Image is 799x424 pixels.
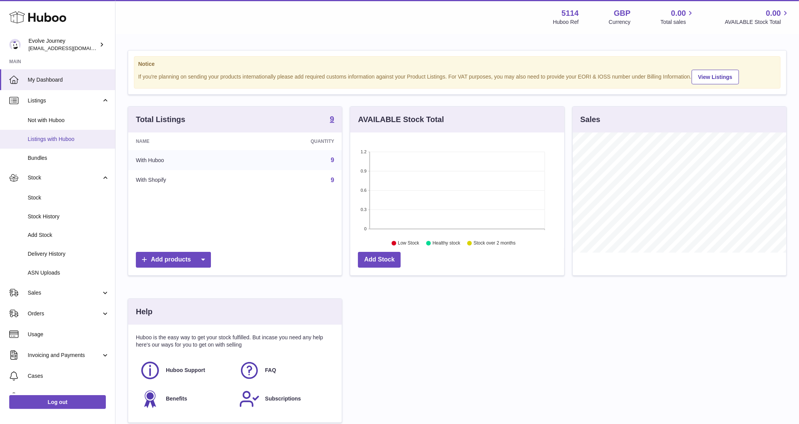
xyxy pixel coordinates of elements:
[9,39,21,50] img: hello@evolvejourney.co.uk
[28,352,101,359] span: Invoicing and Payments
[28,117,109,124] span: Not with Huboo
[28,269,109,277] span: ASN Uploads
[660,18,695,26] span: Total sales
[28,250,109,258] span: Delivery History
[609,18,631,26] div: Currency
[660,8,695,26] a: 0.00 Total sales
[28,194,109,201] span: Stock
[28,310,101,317] span: Orders
[28,393,109,401] span: Channels
[562,8,579,18] strong: 5114
[553,18,579,26] div: Huboo Ref
[671,8,686,18] span: 0.00
[28,37,98,52] div: Evolve Journey
[9,395,106,409] a: Log out
[28,289,101,297] span: Sales
[614,8,630,18] strong: GBP
[28,331,109,338] span: Usage
[725,18,790,26] span: AVAILABLE Stock Total
[28,213,109,220] span: Stock History
[28,372,109,380] span: Cases
[28,76,109,84] span: My Dashboard
[766,8,781,18] span: 0.00
[28,174,101,181] span: Stock
[28,136,109,143] span: Listings with Huboo
[28,45,113,51] span: [EMAIL_ADDRESS][DOMAIN_NAME]
[28,231,109,239] span: Add Stock
[28,154,109,162] span: Bundles
[28,97,101,104] span: Listings
[725,8,790,26] a: 0.00 AVAILABLE Stock Total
